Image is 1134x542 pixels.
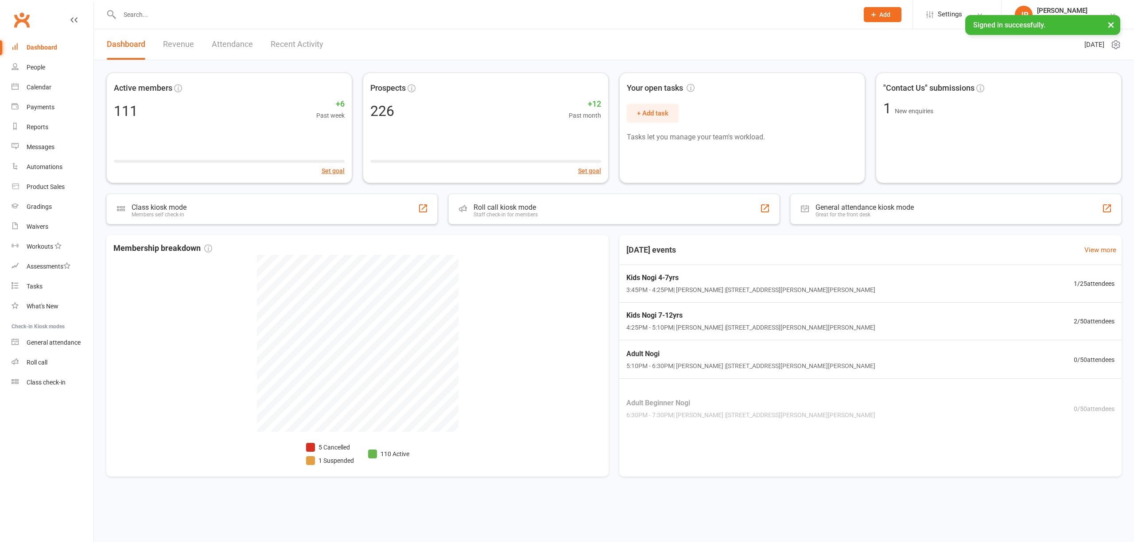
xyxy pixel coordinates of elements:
[1074,316,1115,326] span: 2 / 50 attendees
[883,100,895,117] span: 1
[12,137,93,157] a: Messages
[27,104,54,111] div: Payments
[1015,6,1033,23] div: JP
[973,21,1045,29] span: Signed in successfully.
[27,263,70,270] div: Assessments
[132,211,186,218] div: Members self check-in
[113,242,212,255] span: Membership breakdown
[114,104,138,118] div: 111
[316,111,345,120] span: Past week
[27,359,47,366] div: Roll call
[626,310,875,321] span: Kids Nogi 7-12yrs
[114,82,172,95] span: Active members
[12,77,93,97] a: Calendar
[12,38,93,58] a: Dashboard
[27,183,65,190] div: Product Sales
[1103,15,1119,34] button: ×
[864,7,901,22] button: Add
[474,203,538,211] div: Roll call kiosk mode
[27,203,52,210] div: Gradings
[626,411,875,420] span: 6:30PM - 7:30PM | [PERSON_NAME] | [STREET_ADDRESS][PERSON_NAME][PERSON_NAME]
[12,277,93,296] a: Tasks
[27,339,81,346] div: General attendance
[12,373,93,392] a: Class kiosk mode
[316,98,345,111] span: +6
[212,29,253,60] a: Attendance
[627,82,695,95] span: Your open tasks
[12,353,93,373] a: Roll call
[12,177,93,197] a: Product Sales
[370,104,394,118] div: 226
[27,243,53,250] div: Workouts
[816,203,914,211] div: General attendance kiosk mode
[132,203,186,211] div: Class kiosk mode
[578,166,601,176] button: Set goal
[27,223,48,230] div: Waivers
[816,211,914,218] div: Great for the front desk
[11,9,33,31] a: Clubworx
[627,131,858,143] p: Tasks let you manage your team's workload.
[306,442,354,452] li: 5 Cancelled
[306,456,354,465] li: 1 Suspended
[474,211,538,218] div: Staff check-in for members
[1074,404,1115,414] span: 0 / 50 attendees
[626,397,875,409] span: Adult Beginner Nogi
[163,29,194,60] a: Revenue
[27,163,62,170] div: Automations
[368,449,409,459] li: 110 Active
[1037,7,1087,15] div: [PERSON_NAME]
[12,217,93,237] a: Waivers
[626,361,875,371] span: 5:10PM - 6:30PM | [PERSON_NAME] | [STREET_ADDRESS][PERSON_NAME][PERSON_NAME]
[938,4,962,24] span: Settings
[27,283,43,290] div: Tasks
[895,108,933,115] span: New enquiries
[12,333,93,353] a: General attendance kiosk mode
[27,123,48,131] div: Reports
[626,348,875,360] span: Adult Nogi
[569,111,601,120] span: Past month
[626,323,875,332] span: 4:25PM - 5:10PM | [PERSON_NAME] | [STREET_ADDRESS][PERSON_NAME][PERSON_NAME]
[117,8,852,21] input: Search...
[626,285,875,295] span: 3:45PM - 4:25PM | [PERSON_NAME] | [STREET_ADDRESS][PERSON_NAME][PERSON_NAME]
[27,64,45,71] div: People
[12,296,93,316] a: What's New
[1074,355,1115,365] span: 0 / 50 attendees
[879,11,890,18] span: Add
[12,237,93,257] a: Workouts
[1084,39,1104,50] span: [DATE]
[12,157,93,177] a: Automations
[569,98,601,111] span: +12
[27,143,54,150] div: Messages
[12,117,93,137] a: Reports
[1074,279,1115,288] span: 1 / 25 attendees
[12,97,93,117] a: Payments
[27,379,66,386] div: Class check-in
[12,197,93,217] a: Gradings
[27,303,58,310] div: What's New
[322,166,345,176] button: Set goal
[627,104,679,123] button: + Add task
[626,272,875,284] span: Kids Nogi 4-7yrs
[27,84,51,91] div: Calendar
[883,82,975,95] span: "Contact Us" submissions
[12,58,93,77] a: People
[27,44,57,51] div: Dashboard
[107,29,145,60] a: Dashboard
[1084,245,1116,255] a: View more
[619,242,683,258] h3: [DATE] events
[1037,15,1087,23] div: Platinum Jiu Jitsu
[12,257,93,277] a: Assessments
[370,82,406,95] span: Prospects
[271,29,323,60] a: Recent Activity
